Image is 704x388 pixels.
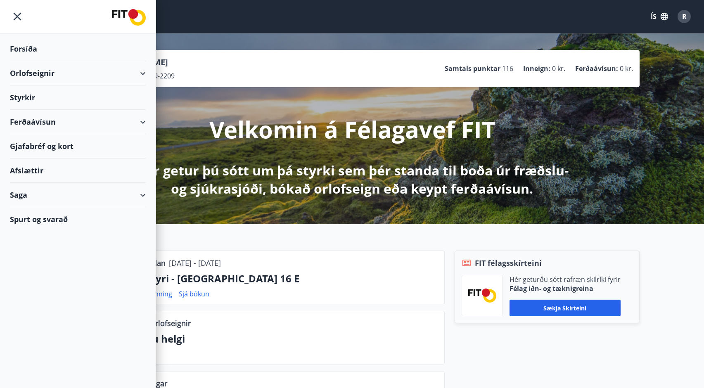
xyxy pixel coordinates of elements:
div: Styrkir [10,85,146,110]
img: union_logo [112,9,146,26]
p: Félag iðn- og tæknigreina [510,284,621,293]
p: Inneign : [523,64,550,73]
p: Lausar orlofseignir [126,318,191,329]
div: Orlofseignir [10,61,146,85]
p: Hér getur þú sótt um þá styrki sem þér standa til boða úr fræðslu- og sjúkrasjóði, bókað orlofsei... [134,161,570,198]
span: 116 [502,64,513,73]
button: R [674,7,694,26]
div: Ferðaávísun [10,110,146,134]
button: Sækja skírteini [510,300,621,316]
span: R [682,12,687,21]
button: ÍS [646,9,673,24]
p: Samtals punktar [445,64,500,73]
span: FIT félagsskírteini [475,258,542,268]
span: 0 kr. [620,64,633,73]
div: Spurt og svarað [10,207,146,231]
p: Næstu helgi [126,332,438,346]
p: Hér geturðu sótt rafræn skilríki fyrir [510,275,621,284]
div: Forsíða [10,37,146,61]
p: Ferðaávísun : [575,64,618,73]
div: Gjafabréf og kort [10,134,146,159]
div: Afslættir [10,159,146,183]
p: Akureyri - [GEOGRAPHIC_DATA] 16 E [126,272,438,286]
div: Saga [10,183,146,207]
a: Sækja samning [126,289,172,298]
button: menu [10,9,25,24]
p: [DATE] - [DATE] [169,258,221,268]
span: 0 kr. [552,64,565,73]
img: FPQVkF9lTnNbbaRSFyT17YYeljoOGk5m51IhT0bO.png [468,289,496,302]
p: Velkomin á Félagavef FIT [209,114,495,145]
a: Sjá bókun [179,289,209,298]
